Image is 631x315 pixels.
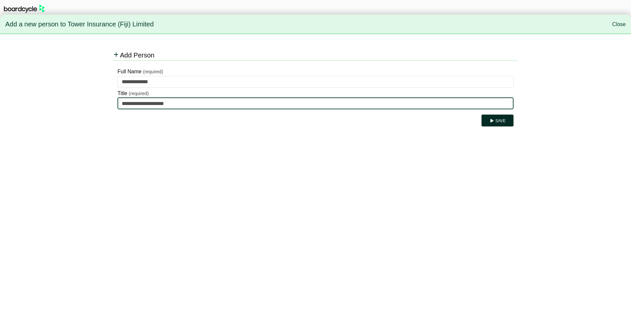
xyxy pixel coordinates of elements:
[117,67,142,76] label: Full Name
[5,17,154,31] span: Add a new person to Tower Insurance (Fiji) Limited
[120,52,154,59] span: Add Person
[129,91,149,96] small: (required)
[117,89,127,98] label: Title
[4,5,45,13] img: BoardcycleBlackGreen-aaafeed430059cb809a45853b8cf6d952af9d84e6e89e1f1685b34bfd5cb7d64.svg
[482,115,514,126] button: Save
[612,21,626,27] a: Close
[143,69,163,74] small: (required)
